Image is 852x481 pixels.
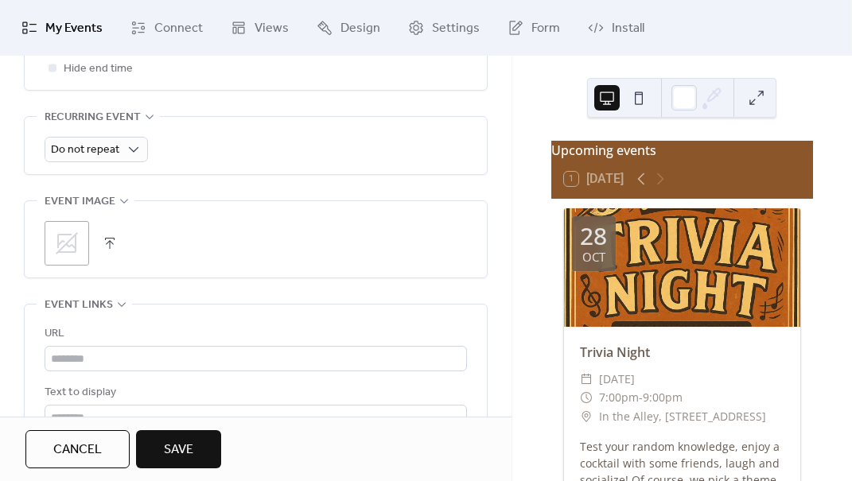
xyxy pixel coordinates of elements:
[119,6,215,49] a: Connect
[551,141,813,160] div: Upcoming events
[51,139,119,161] span: Do not repeat
[45,108,141,127] span: Recurring event
[432,19,480,38] span: Settings
[496,6,572,49] a: Form
[64,60,133,79] span: Hide end time
[580,388,593,407] div: ​
[580,407,593,426] div: ​
[219,6,301,49] a: Views
[580,370,593,389] div: ​
[599,388,639,407] span: 7:00pm
[10,6,115,49] a: My Events
[45,324,464,343] div: URL
[45,383,464,402] div: Text to display
[45,221,89,266] div: ;
[45,19,103,38] span: My Events
[564,343,800,362] div: Trivia Night
[576,6,656,49] a: Install
[612,19,644,38] span: Install
[154,19,203,38] span: Connect
[340,19,380,38] span: Design
[136,430,221,468] button: Save
[255,19,289,38] span: Views
[164,440,193,460] span: Save
[45,296,113,315] span: Event links
[643,388,683,407] span: 9:00pm
[580,224,607,248] div: 28
[599,370,635,389] span: [DATE]
[599,407,766,426] span: In the Alley, [STREET_ADDRESS]
[396,6,492,49] a: Settings
[305,6,392,49] a: Design
[53,440,102,460] span: Cancel
[25,430,130,468] button: Cancel
[45,192,115,211] span: Event image
[582,251,605,263] div: Oct
[639,388,643,407] span: -
[531,19,560,38] span: Form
